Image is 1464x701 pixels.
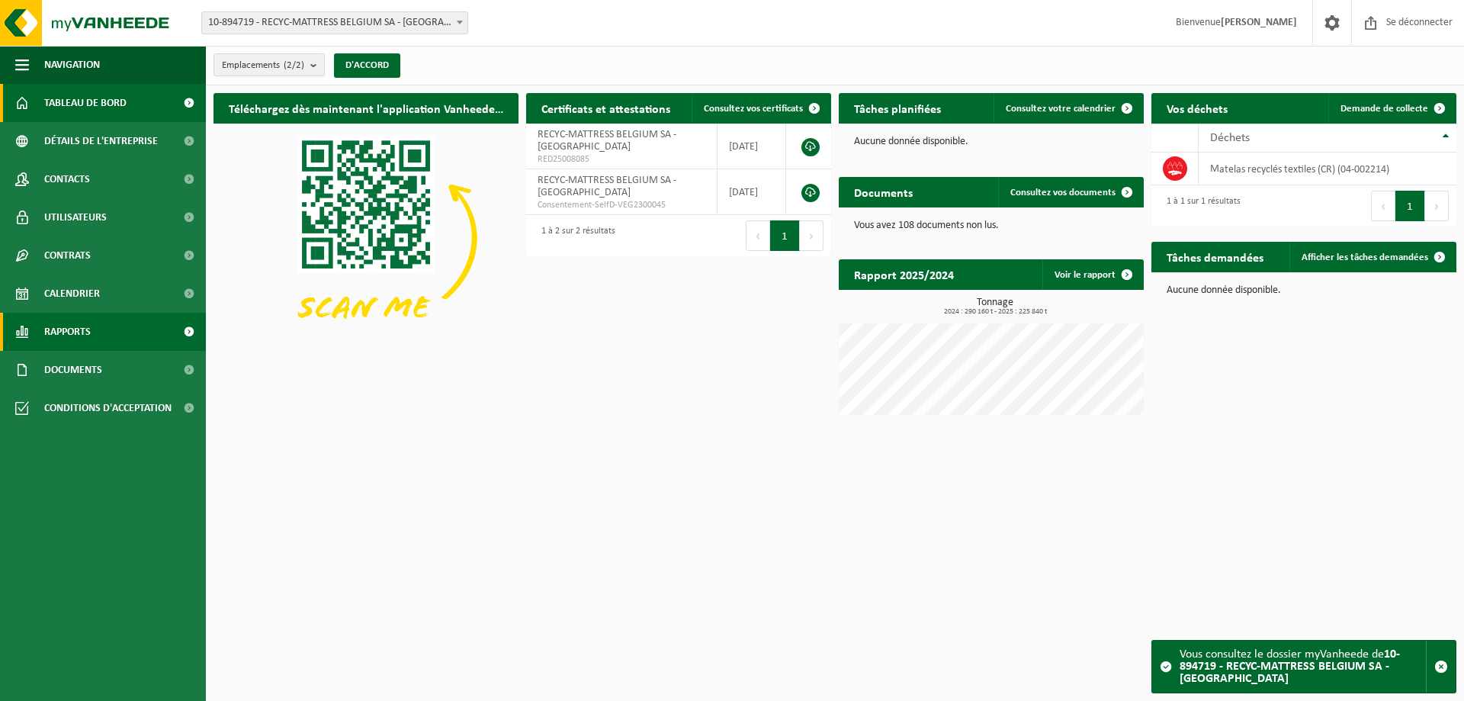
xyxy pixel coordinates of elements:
button: Précédent [746,220,770,251]
font: 10-894719 - RECYC-MATTRESS BELGIUM SA - [GEOGRAPHIC_DATA] [208,17,496,28]
a: Consultez vos certificats [692,93,830,124]
font: Contacts [44,174,90,185]
font: Consentement-SelfD-VEG2300045 [538,201,666,210]
font: [DATE] [729,141,758,153]
span: 10-894719 - RECYC-MATTRESS BELGIUM SA - SAINT-GILLES [201,11,468,34]
font: Matelas recyclés textiles (CR) (04-002214) [1210,163,1389,175]
font: 1 [1407,201,1413,213]
font: Consultez vos certificats [704,104,803,114]
font: Rapport 2025/2024 [854,270,954,282]
a: Voir le rapport [1042,259,1142,290]
font: Tonnage [977,297,1013,308]
font: Documents [44,365,102,376]
font: 1 à 1 sur 1 résultats [1167,197,1241,206]
font: Tableau de bord [44,98,127,109]
font: Tâches demandées [1167,252,1263,265]
button: 1 [1395,191,1425,221]
font: RECYC-MATTRESS BELGIUM SA - [GEOGRAPHIC_DATA] [538,129,676,153]
font: Documents [854,188,913,200]
font: [PERSON_NAME] [1221,17,1297,28]
button: Suivant [800,220,823,251]
font: Déchets [1210,132,1250,144]
font: Aucune donnée disponible. [1167,285,1281,296]
font: [DATE] [729,187,758,198]
font: Vous consultez le dossier myVanheede de [1180,648,1384,661]
font: 1 [782,231,788,243]
font: Voir le rapport [1055,270,1116,280]
font: Se déconnecter [1386,17,1453,28]
font: Rapports [44,326,91,338]
font: 1 à 2 sur 2 résultats [541,227,615,236]
button: Précédent [1371,191,1395,221]
font: Vos déchets [1167,104,1228,116]
font: Certificats et attestations [541,104,670,116]
font: 2024 : 290 160 t - 2025 : 225 840 t [944,307,1047,316]
font: Consultez votre calendrier [1006,104,1116,114]
font: Afficher les tâches demandées [1302,252,1428,262]
button: 1 [770,220,800,251]
font: Contrats [44,250,91,262]
a: Afficher les tâches demandées [1289,242,1455,272]
a: Consultez vos documents [998,177,1142,207]
font: Utilisateurs [44,212,107,223]
button: Emplacements(2/2) [213,53,325,76]
font: Consultez vos documents [1010,188,1116,198]
button: D'ACCORD [334,53,400,78]
font: Tâches planifiées [854,104,941,116]
span: 10-894719 - RECYC-MATTRESS BELGIUM SA - SAINT-GILLES [202,12,467,34]
font: Navigation [44,59,100,71]
font: Vous avez 108 documents non lus. [854,220,999,231]
font: Emplacements [222,60,280,70]
font: Conditions d'acceptation [44,403,172,414]
font: Aucune donnée disponible. [854,136,968,147]
font: D'ACCORD [345,60,389,70]
font: Calendrier [44,288,100,300]
font: RED25008085 [538,155,589,164]
font: Demande de collecte [1340,104,1428,114]
font: Bienvenue [1176,17,1221,28]
font: RECYC-MATTRESS BELGIUM SA - [GEOGRAPHIC_DATA] [538,175,676,198]
font: Détails de l'entreprise [44,136,158,147]
a: Consultez votre calendrier [994,93,1142,124]
font: (2/2) [284,60,304,70]
font: 10-894719 - RECYC-MATTRESS BELGIUM SA - [GEOGRAPHIC_DATA] [1180,648,1400,685]
button: Suivant [1425,191,1449,221]
img: Téléchargez l'application VHEPlus [213,124,518,352]
a: Demande de collecte [1328,93,1455,124]
font: Téléchargez dès maintenant l'application Vanheede+ ! [229,104,508,116]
